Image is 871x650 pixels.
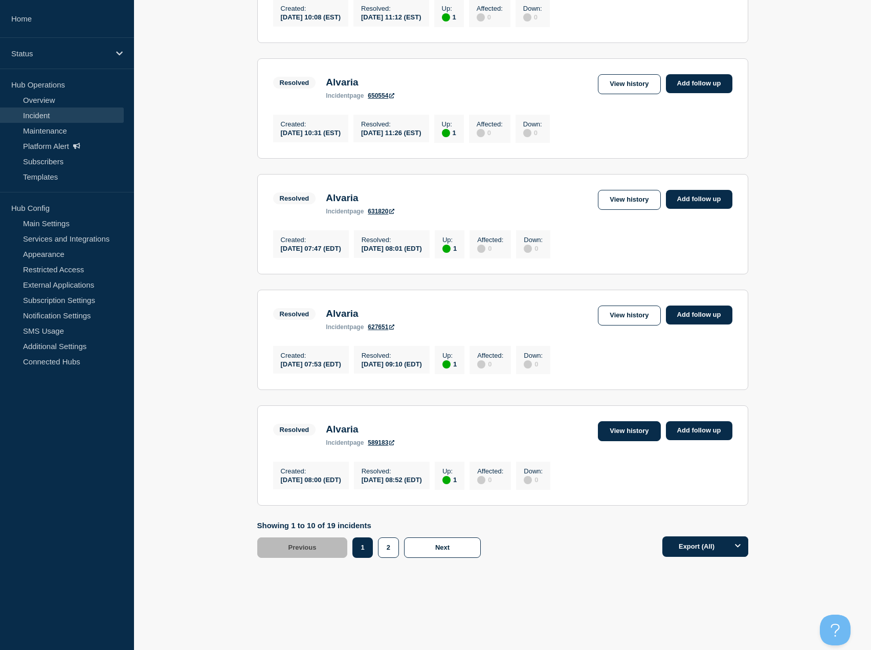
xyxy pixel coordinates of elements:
[442,120,456,128] p: Up :
[442,13,450,21] div: up
[362,467,422,475] p: Resolved :
[598,306,660,326] a: View history
[281,236,341,244] p: Created :
[281,128,341,137] div: [DATE] 10:31 (EST)
[662,536,748,557] button: Export (All)
[477,244,503,253] div: 0
[362,352,422,359] p: Resolved :
[442,12,456,21] div: 1
[523,12,542,21] div: 0
[477,352,503,359] p: Affected :
[442,467,457,475] p: Up :
[477,359,503,369] div: 0
[524,467,543,475] p: Down :
[477,360,485,369] div: disabled
[442,245,451,253] div: up
[368,92,394,99] a: 650554
[666,306,732,324] a: Add follow up
[524,236,543,244] p: Down :
[361,120,421,128] p: Resolved :
[442,352,457,359] p: Up :
[523,129,531,137] div: disabled
[281,467,341,475] p: Created :
[524,352,543,359] p: Down :
[326,77,394,88] h3: Alvaria
[442,360,451,369] div: up
[281,352,341,359] p: Created :
[326,92,349,99] span: incident
[257,537,348,558] button: Previous
[666,190,732,209] a: Add follow up
[477,475,503,484] div: 0
[368,208,394,215] a: 631820
[477,476,485,484] div: disabled
[524,360,532,369] div: disabled
[523,120,542,128] p: Down :
[598,74,660,94] a: View history
[273,424,316,436] span: Resolved
[728,536,748,557] button: Options
[442,129,450,137] div: up
[523,13,531,21] div: disabled
[477,12,503,21] div: 0
[442,359,457,369] div: 1
[281,12,341,21] div: [DATE] 10:08 (EST)
[477,5,503,12] p: Affected :
[352,537,372,558] button: 1
[477,236,503,244] p: Affected :
[442,236,457,244] p: Up :
[281,5,341,12] p: Created :
[442,128,456,137] div: 1
[326,308,394,319] h3: Alvaria
[281,120,341,128] p: Created :
[368,439,394,446] a: 589183
[273,308,316,320] span: Resolved
[11,49,109,58] p: Status
[362,475,422,484] div: [DATE] 08:52 (EDT)
[326,424,394,435] h3: Alvaria
[666,74,732,93] a: Add follow up
[368,323,394,331] a: 627651
[281,359,341,368] div: [DATE] 07:53 (EDT)
[326,192,394,204] h3: Alvaria
[442,5,456,12] p: Up :
[524,245,532,253] div: disabled
[288,544,317,551] span: Previous
[326,208,349,215] span: incident
[477,120,503,128] p: Affected :
[477,467,503,475] p: Affected :
[477,129,485,137] div: disabled
[442,244,457,253] div: 1
[361,128,421,137] div: [DATE] 11:26 (EST)
[326,439,349,446] span: incident
[257,521,486,530] p: Showing 1 to 10 of 19 incidents
[442,475,457,484] div: 1
[361,12,421,21] div: [DATE] 11:12 (EST)
[362,244,422,252] div: [DATE] 08:01 (EDT)
[523,128,542,137] div: 0
[281,475,341,484] div: [DATE] 08:00 (EDT)
[477,245,485,253] div: disabled
[378,537,399,558] button: 2
[326,208,364,215] p: page
[524,244,543,253] div: 0
[820,615,851,645] iframe: Help Scout Beacon - Open
[326,323,349,331] span: incident
[326,92,364,99] p: page
[326,323,364,331] p: page
[362,236,422,244] p: Resolved :
[666,421,732,440] a: Add follow up
[477,13,485,21] div: disabled
[524,476,532,484] div: disabled
[326,439,364,446] p: page
[273,77,316,89] span: Resolved
[281,244,341,252] div: [DATE] 07:47 (EDT)
[361,5,421,12] p: Resolved :
[524,359,543,369] div: 0
[524,475,543,484] div: 0
[435,544,450,551] span: Next
[362,359,422,368] div: [DATE] 09:10 (EDT)
[598,421,660,441] a: View history
[273,192,316,204] span: Resolved
[523,5,542,12] p: Down :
